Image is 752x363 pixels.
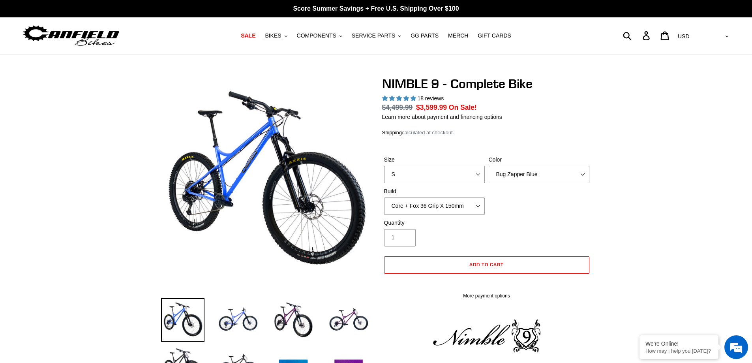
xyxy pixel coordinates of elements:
[645,340,713,347] div: We're Online!
[645,348,713,354] p: How may I help you today?
[417,95,444,102] span: 18 reviews
[241,32,255,39] span: SALE
[627,27,647,44] input: Search
[237,30,259,41] a: SALE
[411,32,439,39] span: GG PARTS
[384,219,485,227] label: Quantity
[293,30,346,41] button: COMPONENTS
[384,187,485,196] label: Build
[327,298,370,342] img: Load image into Gallery viewer, NIMBLE 9 - Complete Bike
[382,76,591,91] h1: NIMBLE 9 - Complete Bike
[382,129,591,137] div: calculated at checkout.
[478,32,511,39] span: GIFT CARDS
[489,156,589,164] label: Color
[382,103,413,111] s: $4,499.99
[449,102,477,113] span: On Sale!
[444,30,472,41] a: MERCH
[261,30,291,41] button: BIKES
[469,261,504,267] span: Add to cart
[22,23,120,48] img: Canfield Bikes
[297,32,336,39] span: COMPONENTS
[382,95,418,102] span: 4.89 stars
[382,114,502,120] a: Learn more about payment and financing options
[382,130,402,136] a: Shipping
[272,298,315,342] img: Load image into Gallery viewer, NIMBLE 9 - Complete Bike
[161,298,204,342] img: Load image into Gallery viewer, NIMBLE 9 - Complete Bike
[216,298,260,342] img: Load image into Gallery viewer, NIMBLE 9 - Complete Bike
[384,292,589,299] a: More payment options
[407,30,443,41] a: GG PARTS
[448,32,468,39] span: MERCH
[384,156,485,164] label: Size
[265,32,281,39] span: BIKES
[384,256,589,274] button: Add to cart
[352,32,395,39] span: SERVICE PARTS
[474,30,515,41] a: GIFT CARDS
[416,103,447,111] span: $3,599.99
[348,30,405,41] button: SERVICE PARTS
